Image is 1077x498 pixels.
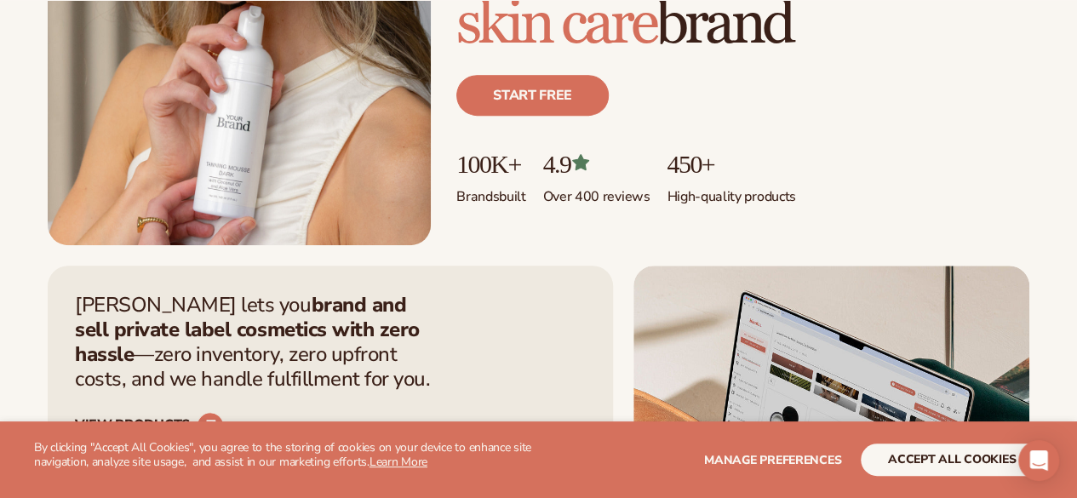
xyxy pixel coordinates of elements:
a: VIEW PRODUCTS [75,412,224,439]
p: Brands built [456,178,526,206]
p: By clicking "Accept All Cookies", you agree to the storing of cookies on your device to enhance s... [34,441,539,470]
span: Manage preferences [704,452,841,468]
button: Manage preferences [704,444,841,476]
a: Learn More [370,454,427,470]
p: 100K+ [456,150,526,178]
p: High-quality products [667,178,795,206]
div: Open Intercom Messenger [1018,440,1059,481]
a: Start free [456,75,609,116]
p: Over 400 reviews [543,178,650,206]
strong: brand and sell private label cosmetics with zero hassle [75,291,420,368]
button: accept all cookies [861,444,1043,476]
p: [PERSON_NAME] lets you —zero inventory, zero upfront costs, and we handle fulfillment for you. [75,293,441,391]
p: 4.9 [543,150,650,178]
p: 450+ [667,150,795,178]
